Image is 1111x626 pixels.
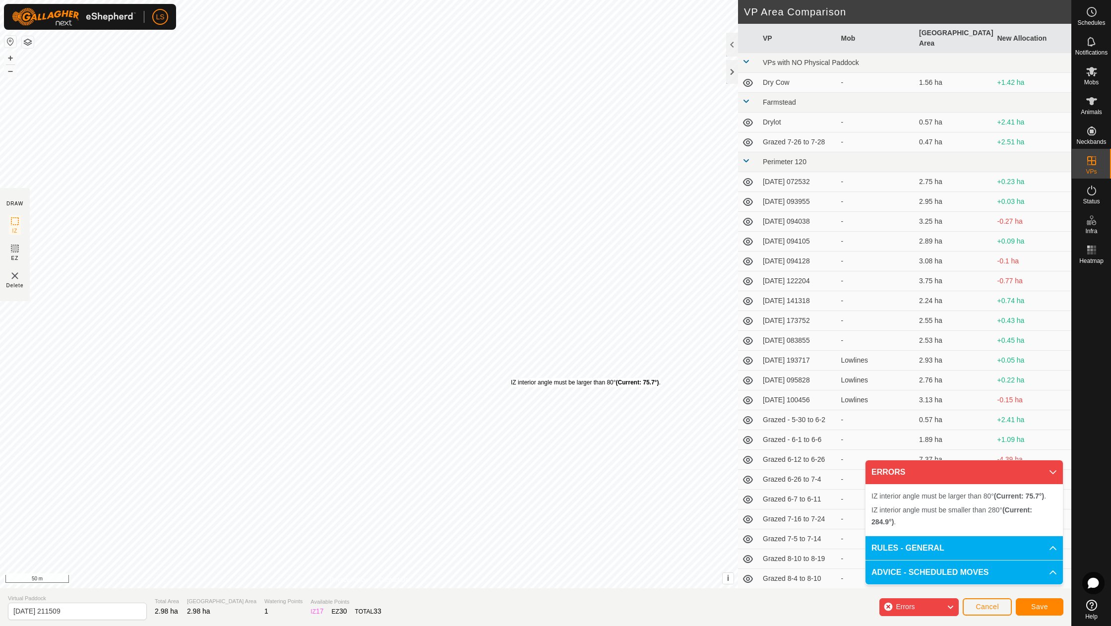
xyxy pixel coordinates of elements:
td: +0.05 ha [993,351,1072,371]
div: - [841,216,912,227]
div: Lowlines [841,355,912,366]
th: New Allocation [993,24,1072,53]
td: +0.23 ha [993,172,1072,192]
div: - [841,117,912,127]
td: +0.74 ha [993,291,1072,311]
td: +2.41 ha [993,113,1072,132]
span: RULES - GENERAL [871,542,944,554]
td: Grazed 6-7 to 6-11 [759,490,837,509]
span: Perimeter 120 [763,158,806,166]
td: +0.43 ha [993,311,1072,331]
td: [DATE] 095828 [759,371,837,390]
div: Lowlines [841,395,912,405]
td: 1.89 ha [915,430,993,450]
span: Mobs [1084,79,1099,85]
td: 1.56 ha [915,73,993,93]
div: - [841,276,912,286]
div: - [841,77,912,88]
div: - [841,236,912,247]
td: 2.76 ha [915,371,993,390]
span: [GEOGRAPHIC_DATA] Area [187,597,256,606]
td: [DATE] 122204 [759,271,837,291]
img: Gallagher Logo [12,8,136,26]
div: - [841,315,912,326]
button: i [723,573,734,584]
td: +1.42 ha [993,73,1072,93]
div: - [841,454,912,465]
div: DRAW [6,200,23,207]
span: IZ interior angle must be smaller than 280° . [871,506,1032,526]
div: - [841,494,912,504]
th: VP [759,24,837,53]
div: - [841,534,912,544]
td: Grazed - 5-30 to 6-2 [759,410,837,430]
span: 33 [373,607,381,615]
div: - [841,196,912,207]
td: Grazed - 6-1 to 6-6 [759,430,837,450]
div: - [841,256,912,266]
td: 3.25 ha [915,212,993,232]
td: 2.93 ha [915,351,993,371]
span: Heatmap [1079,258,1104,264]
td: 2.95 ha [915,192,993,212]
th: Mob [837,24,916,53]
span: IZ [12,227,18,235]
td: [DATE] 141318 [759,291,837,311]
div: - [841,177,912,187]
div: - [841,296,912,306]
span: Watering Points [264,597,303,606]
td: +0.03 ha [993,192,1072,212]
td: +0.45 ha [993,331,1072,351]
span: ERRORS [871,466,905,478]
p-accordion-header: ADVICE - SCHEDULED MOVES [865,561,1063,584]
span: Animals [1081,109,1102,115]
td: [DATE] 093955 [759,192,837,212]
td: [DATE] 072532 [759,172,837,192]
b: (Current: 75.7°) [994,492,1044,500]
td: [DATE] 094105 [759,232,837,251]
td: 2.24 ha [915,291,993,311]
td: 0.47 ha [915,132,993,152]
span: 2.98 ha [187,607,210,615]
span: ADVICE - SCHEDULED MOVES [871,566,988,578]
td: Drylot [759,113,837,132]
span: EZ [11,254,19,262]
span: Status [1083,198,1100,204]
button: – [4,65,16,77]
span: 1 [264,607,268,615]
td: 3.75 ha [915,271,993,291]
div: - [841,435,912,445]
span: Help [1085,614,1098,620]
button: Save [1016,598,1063,616]
div: IZ interior angle must be larger than 80° . [511,378,661,387]
td: Grazed 7-16 to 7-24 [759,509,837,529]
td: 2.89 ha [915,232,993,251]
td: [DATE] 173752 [759,311,837,331]
a: Contact Us [379,575,408,584]
td: 0.57 ha [915,113,993,132]
p-accordion-header: RULES - GENERAL [865,536,1063,560]
td: +2.41 ha [993,410,1072,430]
td: [DATE] 094038 [759,212,837,232]
div: - [841,415,912,425]
b: (Current: 75.7°) [616,379,659,386]
span: Cancel [976,603,999,611]
div: - [841,573,912,584]
div: - [841,554,912,564]
td: -0.1 ha [993,251,1072,271]
td: +0.09 ha [993,232,1072,251]
span: VPs [1086,169,1097,175]
span: Virtual Paddock [8,594,147,603]
div: EZ [332,606,347,617]
span: Notifications [1075,50,1108,56]
a: Help [1072,596,1111,624]
td: -0.27 ha [993,212,1072,232]
th: [GEOGRAPHIC_DATA] Area [915,24,993,53]
td: -0.77 ha [993,271,1072,291]
td: Grazed 8-10 to 8-19 [759,549,837,569]
p-accordion-header: ERRORS [865,460,1063,484]
td: [DATE] 100456 [759,390,837,410]
td: +1.09 ha [993,430,1072,450]
td: 2.55 ha [915,311,993,331]
td: Grazed 7-5 to 7-14 [759,529,837,549]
